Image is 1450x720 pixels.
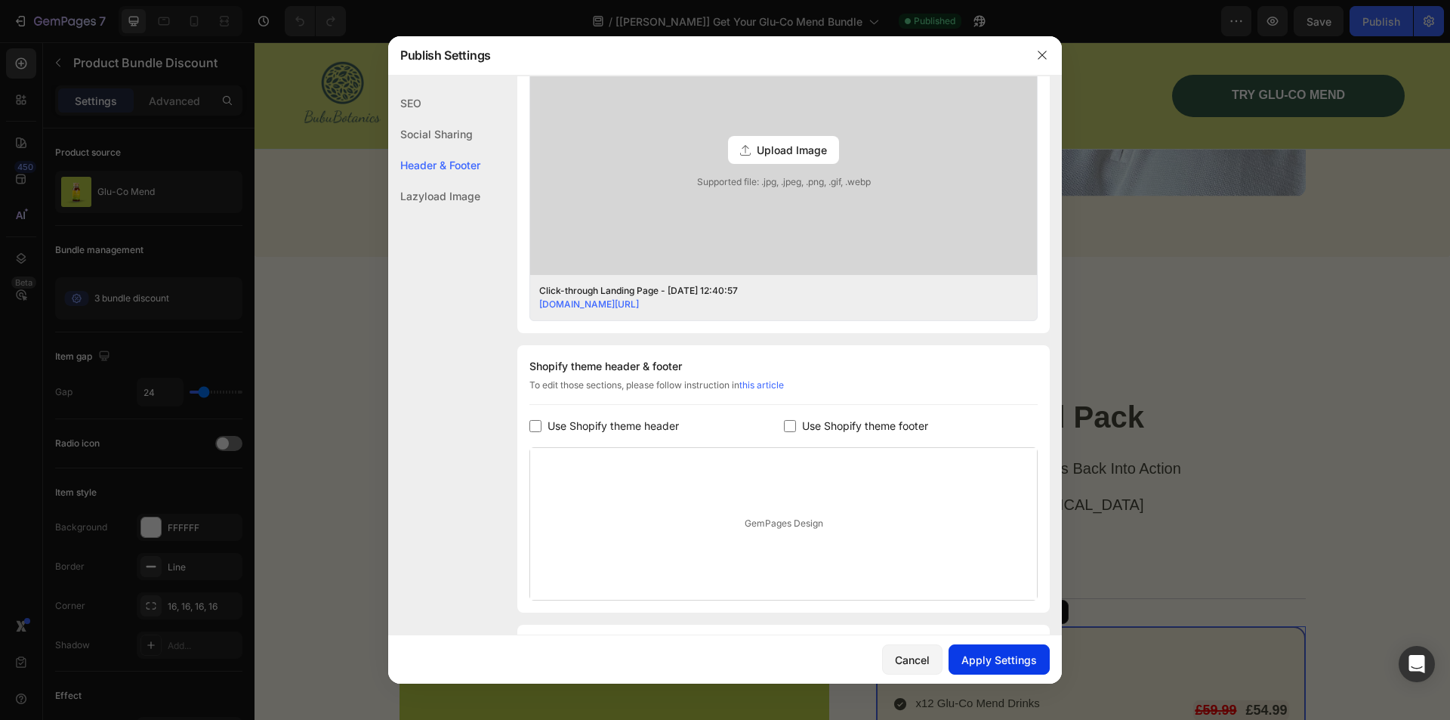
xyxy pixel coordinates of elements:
[624,265,794,288] p: [MEDICAL_DATA] Health
[623,548,731,564] p: Choose Your Pack
[246,42,861,64] p: LESS THAN 64 Glu-Co Mend packs left in this production run.
[145,263,575,693] img: gempages_561258812598649941-d41c4901-748c-476d-9e2e-483406adfd61.jpg
[643,453,927,472] p: Naturally Reverse [MEDICAL_DATA]
[757,142,827,158] span: Upload Image
[739,379,784,391] a: this article
[961,652,1037,668] div: Apply Settings
[939,658,983,678] div: £59.99
[539,298,639,310] a: [DOMAIN_NAME][URL]
[388,36,1023,75] div: Publish Settings
[388,150,480,181] div: Header & Footer
[640,563,752,576] div: Product Bundle Discount
[895,652,930,668] div: Cancel
[622,314,1051,396] h2: Select Your Glu-Co Mend Pack
[643,489,927,508] p: Takes Seconds To Use
[802,417,928,435] span: Use Shopify theme footer
[1399,646,1435,682] div: Open Intercom Messenger
[548,417,679,435] span: Use Shopify theme header
[640,599,907,616] p: Glu-Co Mend 12-Pack
[539,284,1004,298] div: Click-through Landing Page - [DATE] 12:40:57
[388,119,480,150] div: Social Sharing
[388,88,480,119] div: SEO
[529,379,1038,405] div: To edit those sections, please follow instruction in
[530,175,1037,189] span: Supported file: .jpg, .jpeg, .png, .gif, .webp
[388,181,480,212] div: Lazyload Image
[662,654,785,667] span: x12 Glu-Co Mend Drinks
[918,32,1150,75] a: TRY GLU-CO MEND
[45,11,131,96] img: gempages_561258812598649941-5cee6465-cc35-4041-a2ba-cf2a38ef9305.png
[529,357,1038,375] div: Shopify theme header & footer
[882,644,942,675] button: Cancel
[530,448,1037,600] div: GemPages Design
[949,644,1050,675] button: Apply Settings
[640,620,907,642] p: What's included?
[643,416,927,436] p: Kick Worn-Out Beta Cells Back Into Action
[977,45,1091,61] p: TRY GLU-CO MEND
[989,658,1034,678] div: £54.99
